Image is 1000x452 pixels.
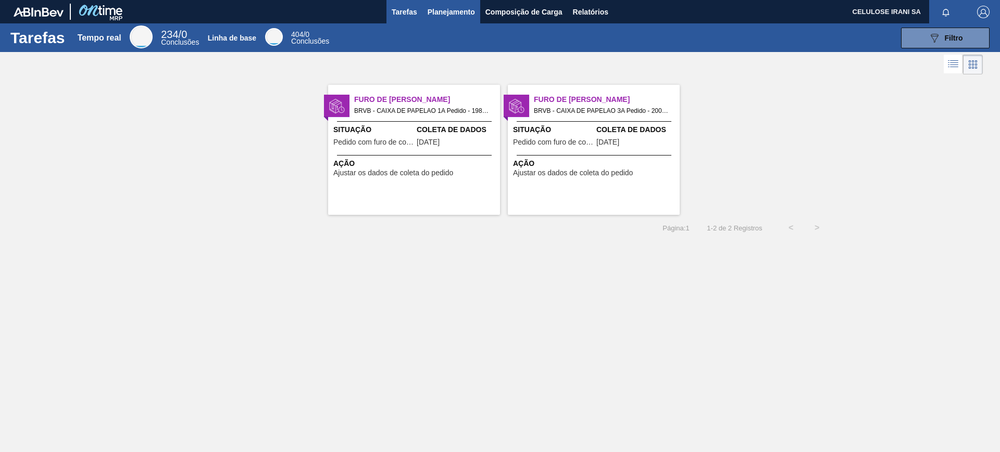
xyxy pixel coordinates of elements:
font: / [179,29,182,40]
font: Furo de [PERSON_NAME] [534,95,630,104]
span: Coleta de Dados [596,124,677,135]
font: Situação [333,125,371,134]
font: Ação [513,159,534,167]
span: Pedido com furo de coleta [333,138,414,146]
span: BRVB - CAIXA DE PAPELAO 3A Pedido - 2004578 [534,105,671,117]
font: > [815,223,819,232]
img: status [509,98,524,114]
span: 234 [161,29,178,40]
font: Tempo real [78,33,121,42]
font: : [684,224,686,232]
font: BRVB - CAIXA DE PAPELAO 1A Pedido - 1981315 [354,107,496,114]
span: BRVB - CAIXA DE PAPELAO 1A Pedido - 1981315 [354,105,492,117]
font: 1 [707,224,710,232]
font: Pedido com furo de coleta [513,138,598,146]
span: Furo de Coleta [534,94,680,105]
font: / [303,30,305,38]
span: 18/08/2025 [596,138,619,146]
font: Furo de [PERSON_NAME] [354,95,450,104]
font: Registros [734,224,762,232]
span: Pedido com furo de coleta [513,138,594,146]
font: Página [662,224,683,232]
font: Ajustar os dados de coleta do pedido [513,169,633,177]
button: > [804,215,830,241]
font: Relatórios [573,8,608,16]
font: de [719,224,726,232]
button: < [778,215,804,241]
button: Filtro [901,28,990,48]
font: - [711,224,713,232]
font: 0 [181,29,187,40]
div: Tempo real [130,25,153,48]
font: CELULOSE IRANI SA [853,8,921,16]
span: 404 [291,30,303,38]
span: Situação [333,124,414,135]
div: Tempo real [161,30,199,46]
font: Composição de Carga [485,8,562,16]
img: status [329,98,345,114]
img: Sair [977,6,990,18]
div: Visão em Cards [963,55,983,74]
font: Linha de base [208,34,256,42]
font: Tarefas [392,8,417,16]
span: Furo de Coleta [354,94,500,105]
span: Situação [513,124,594,135]
span: 22/07/2025 [417,138,440,146]
font: BRVB - CAIXA DE PAPELAO 3A Pedido - 2004578 [534,107,676,114]
font: Tarefas [10,29,65,46]
font: [DATE] [417,138,440,146]
font: Conclusões [161,38,199,46]
font: Planejamento [428,8,475,16]
span: Coleta de Dados [417,124,497,135]
font: Filtro [945,34,963,42]
button: Notificações [929,5,963,19]
img: TNhmsLtSVTkK8tSr43FrP2fwEKptu5GPRR3wAAAABJRU5ErkJggg== [14,7,64,17]
font: 0 [305,30,309,38]
font: 2 [713,224,717,232]
font: Coleta de Dados [596,125,666,134]
div: Visão em Lista [944,55,963,74]
div: Linha de base [291,31,329,45]
font: < [789,223,793,232]
font: 2 [728,224,732,232]
font: [DATE] [596,138,619,146]
font: Ação [333,159,355,167]
font: Ajustar os dados de coleta do pedido [333,169,453,177]
font: 1 [685,224,689,232]
font: Conclusões [291,37,329,45]
font: Coleta de Dados [417,125,486,134]
font: Situação [513,125,551,134]
div: Linha de base [265,28,283,46]
font: Pedido com furo de coleta [333,138,418,146]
